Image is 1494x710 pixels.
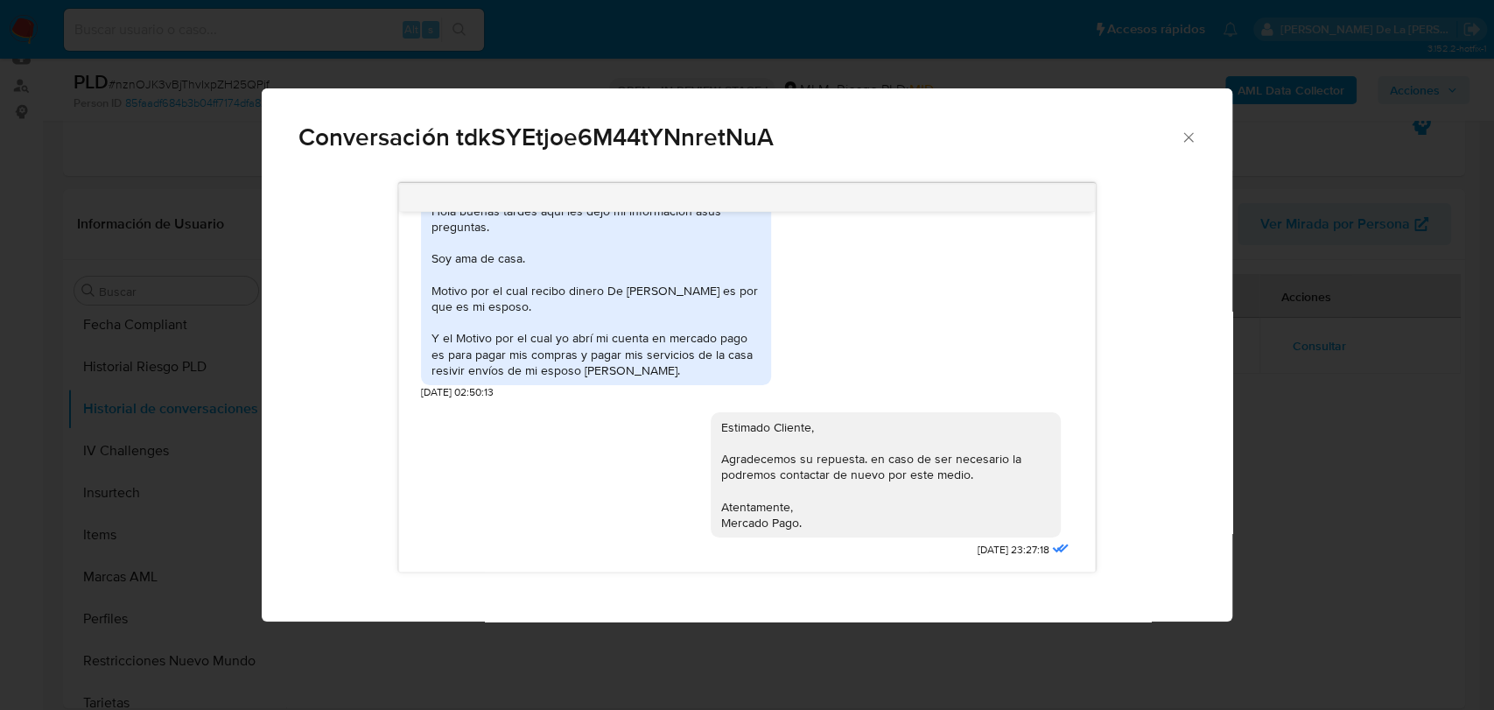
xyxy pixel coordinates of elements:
[421,385,494,400] span: [DATE] 02:50:13
[298,125,1180,150] span: Conversación tdkSYEtjoe6M44tYNnretNuA
[262,88,1231,622] div: Comunicación
[431,203,761,378] div: Hola buenas tardes aquí les dejo mi informacion asus preguntas. Soy ama de casa. Motivo por el cu...
[721,419,1050,531] div: Estimado Cliente, Agradecemos su repuesta. en caso de ser necesario la podremos contactar de nuev...
[1180,129,1196,144] button: Cerrar
[978,543,1049,558] span: [DATE] 23:27:18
